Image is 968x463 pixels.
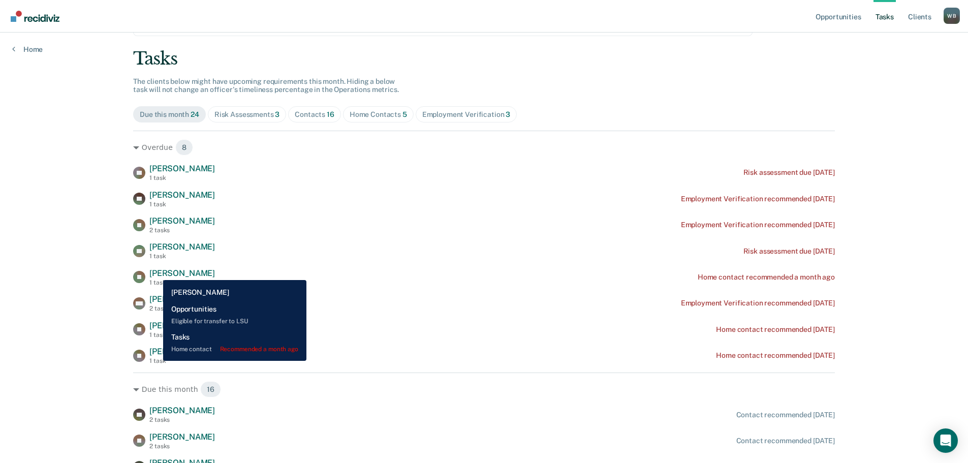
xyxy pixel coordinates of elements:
[11,11,59,22] img: Recidiviz
[133,48,835,69] div: Tasks
[149,174,215,181] div: 1 task
[214,110,280,119] div: Risk Assessments
[350,110,407,119] div: Home Contacts
[422,110,511,119] div: Employment Verification
[133,139,835,156] div: Overdue 8
[149,279,215,286] div: 1 task
[149,305,215,312] div: 2 tasks
[149,164,215,173] span: [PERSON_NAME]
[133,381,835,397] div: Due this month 16
[295,110,334,119] div: Contacts
[149,347,215,356] span: [PERSON_NAME]
[944,8,960,24] button: Profile dropdown button
[275,110,279,118] span: 3
[698,273,835,282] div: Home contact recommended a month ago
[149,242,215,252] span: [PERSON_NAME]
[149,357,215,364] div: 1 task
[149,201,215,208] div: 1 task
[149,190,215,200] span: [PERSON_NAME]
[149,268,215,278] span: [PERSON_NAME]
[933,428,958,453] div: Open Intercom Messenger
[681,195,835,203] div: Employment Verification recommended [DATE]
[743,168,835,177] div: Risk assessment due [DATE]
[149,253,215,260] div: 1 task
[944,8,960,24] div: W B
[149,443,215,450] div: 2 tasks
[736,437,835,445] div: Contact recommended [DATE]
[149,294,215,304] span: [PERSON_NAME]
[191,110,199,118] span: 24
[402,110,407,118] span: 5
[149,406,215,415] span: [PERSON_NAME]
[681,299,835,307] div: Employment Verification recommended [DATE]
[149,321,215,330] span: [PERSON_NAME]
[133,77,399,94] span: The clients below might have upcoming requirements this month. Hiding a below task will not chang...
[743,247,835,256] div: Risk assessment due [DATE]
[736,411,835,419] div: Contact recommended [DATE]
[149,331,215,338] div: 1 task
[716,325,835,334] div: Home contact recommended [DATE]
[12,45,43,54] a: Home
[327,110,334,118] span: 16
[200,381,221,397] span: 16
[140,110,199,119] div: Due this month
[149,432,215,442] span: [PERSON_NAME]
[716,351,835,360] div: Home contact recommended [DATE]
[681,221,835,229] div: Employment Verification recommended [DATE]
[149,416,215,423] div: 2 tasks
[149,216,215,226] span: [PERSON_NAME]
[175,139,193,156] span: 8
[506,110,510,118] span: 3
[149,227,215,234] div: 2 tasks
